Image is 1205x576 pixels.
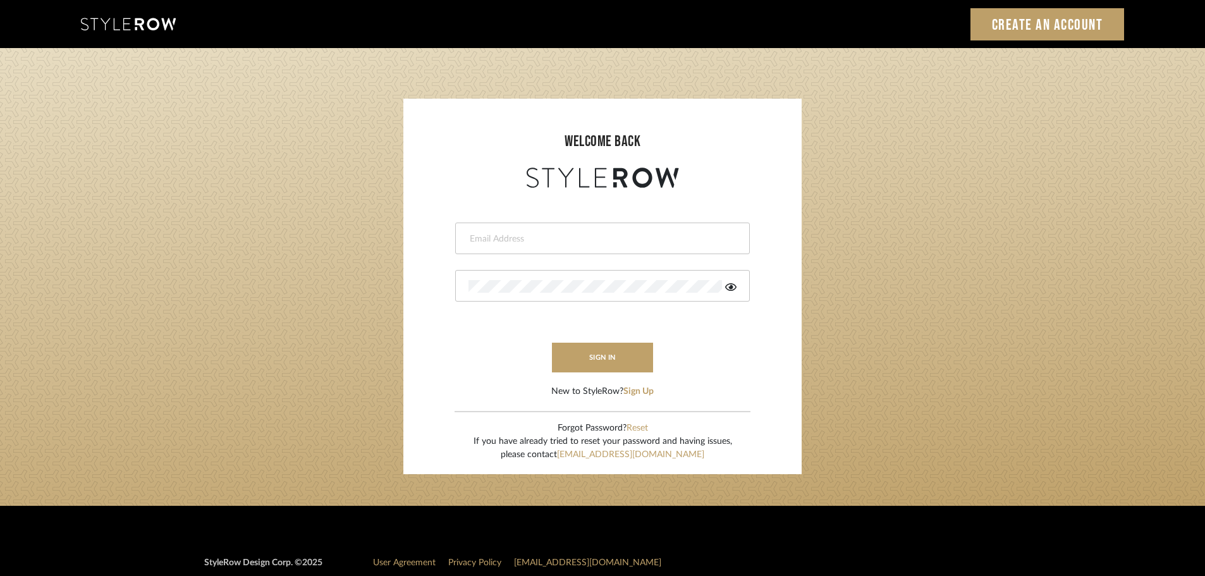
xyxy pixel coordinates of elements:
button: Sign Up [623,385,654,398]
div: welcome back [416,130,789,153]
a: Privacy Policy [448,558,501,567]
div: If you have already tried to reset your password and having issues, please contact [474,435,732,462]
a: [EMAIL_ADDRESS][DOMAIN_NAME] [557,450,704,459]
div: Forgot Password? [474,422,732,435]
div: New to StyleRow? [551,385,654,398]
input: Email Address [468,233,733,245]
button: Reset [627,422,648,435]
a: User Agreement [373,558,436,567]
button: sign in [552,343,653,372]
a: [EMAIL_ADDRESS][DOMAIN_NAME] [514,558,661,567]
a: Create an Account [970,8,1125,40]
